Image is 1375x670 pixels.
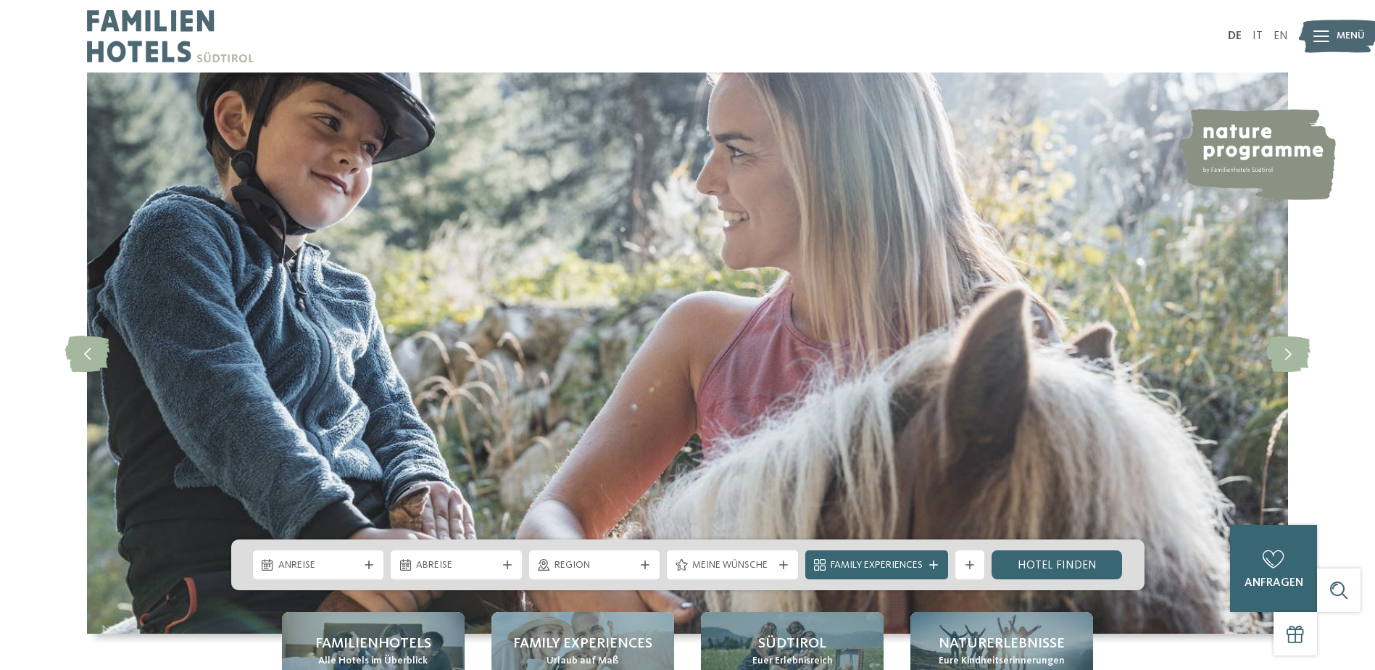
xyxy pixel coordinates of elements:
span: Meine Wünsche [692,558,773,573]
a: DE [1228,30,1242,42]
img: Familienhotels Südtirol: The happy family places [87,73,1288,634]
img: nature programme by Familienhotels Südtirol [1176,109,1336,200]
span: Menü [1337,29,1365,44]
a: IT [1253,30,1263,42]
a: anfragen [1230,525,1317,612]
span: Urlaub auf Maß [547,654,618,669]
span: Euer Erlebnisreich [752,654,833,669]
a: Hotel finden [992,550,1123,579]
span: anfragen [1245,577,1303,589]
span: Eure Kindheitserinnerungen [939,654,1065,669]
span: Abreise [416,558,497,573]
span: Region [554,558,635,573]
span: Family Experiences [831,558,923,573]
span: Naturerlebnisse [939,634,1065,654]
span: Alle Hotels im Überblick [318,654,428,669]
span: Südtirol [758,634,826,654]
span: Anreise [278,558,359,573]
a: EN [1274,30,1288,42]
span: Family Experiences [513,634,652,654]
span: Familienhotels [315,634,431,654]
